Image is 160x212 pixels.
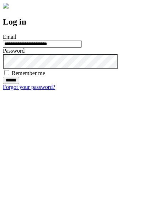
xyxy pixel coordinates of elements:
[3,34,16,40] label: Email
[3,48,25,54] label: Password
[12,70,45,76] label: Remember me
[3,17,157,27] h2: Log in
[3,3,9,9] img: logo-4e3dc11c47720685a147b03b5a06dd966a58ff35d612b21f08c02c0306f2b779.png
[3,84,55,90] a: Forgot your password?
